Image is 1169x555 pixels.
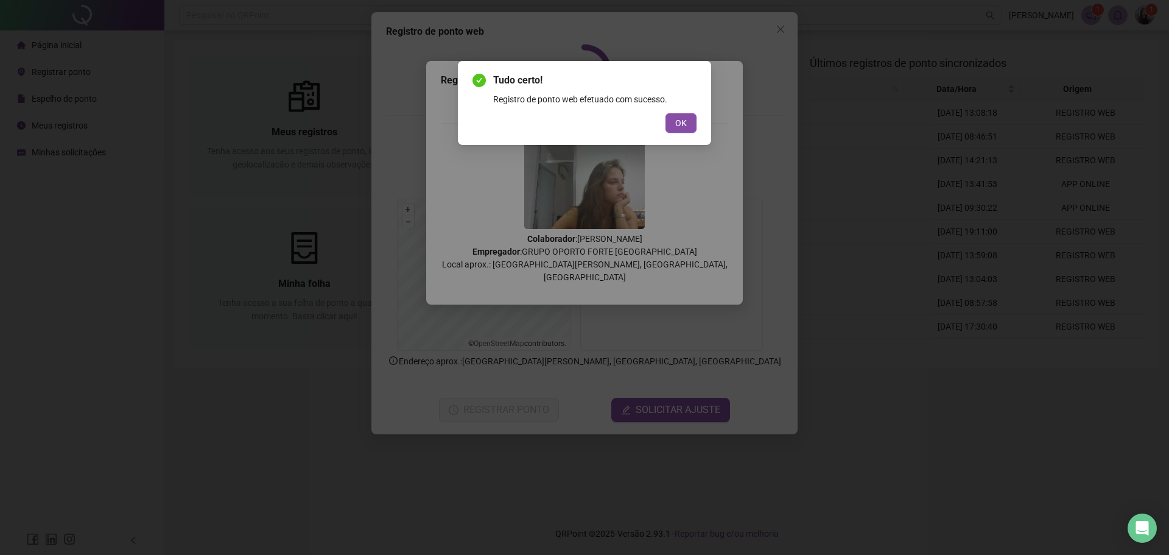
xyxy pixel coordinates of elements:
span: Tudo certo! [493,73,697,88]
span: OK [675,116,687,130]
button: OK [665,113,697,133]
div: Open Intercom Messenger [1128,514,1157,543]
div: Registro de ponto web efetuado com sucesso. [493,93,697,106]
span: check-circle [472,74,486,87]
